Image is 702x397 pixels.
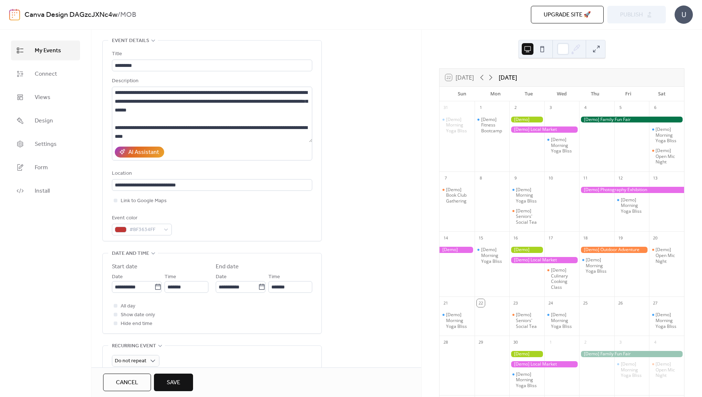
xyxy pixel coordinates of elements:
div: [Demo] Local Market [509,361,579,367]
div: 10 [547,174,555,182]
span: Date [216,273,227,281]
div: AI Assistant [128,148,159,157]
div: [Demo] Open Mic Night [649,361,684,378]
div: [Demo] Morning Yoga Bliss [544,312,580,329]
span: Do not repeat [115,356,146,366]
div: 12 [616,174,624,182]
div: [Demo] Seniors' Social Tea [516,312,541,329]
span: Connect [35,70,57,79]
span: Cancel [116,378,138,387]
div: [Demo] Morning Yoga Bliss [614,361,649,378]
div: 30 [512,338,520,346]
div: [Demo] Family Fun Fair [579,351,684,357]
div: 14 [442,234,450,242]
a: Connect [11,64,80,84]
div: 31 [442,104,450,112]
div: 3 [547,104,555,112]
a: Form [11,158,80,177]
span: Install [35,187,50,196]
span: Recurring event [112,342,156,351]
div: [Demo] Morning Yoga Bliss [649,126,684,144]
a: Install [11,181,80,201]
div: 28 [442,338,450,346]
div: Mon [479,87,512,101]
span: Form [35,163,48,172]
a: Cancel [103,374,151,391]
div: [Demo] Morning Yoga Bliss [475,247,510,264]
b: / [117,8,120,22]
div: 27 [651,299,659,307]
div: Fri [612,87,645,101]
div: 9 [512,174,520,182]
div: 22 [477,299,485,307]
div: 15 [477,234,485,242]
div: 11 [581,174,589,182]
div: [Demo] Photography Exhibition [439,247,475,253]
span: Upgrade site 🚀 [544,11,591,19]
div: [Demo] Culinary Cooking Class [544,267,580,290]
div: [Demo] Morning Yoga Bliss [509,187,544,204]
div: [Demo] Fitness Bootcamp [481,117,507,134]
div: [Demo] Open Mic Night [656,247,681,264]
div: 23 [512,299,520,307]
div: 4 [651,338,659,346]
div: Sat [645,87,678,101]
div: 5 [616,104,624,112]
div: 21 [442,299,450,307]
div: [Demo] Book Club Gathering [446,187,472,204]
span: #BF3634FF [129,226,160,234]
div: [Demo] Morning Yoga Bliss [579,257,614,274]
div: [Demo] Morning Yoga Bliss [481,247,507,264]
span: My Events [35,46,61,55]
div: 6 [651,104,659,112]
div: [Demo] Fitness Bootcamp [475,117,510,134]
div: 1 [477,104,485,112]
div: 16 [512,234,520,242]
span: Link to Google Maps [121,197,167,205]
div: [Demo] Morning Yoga Bliss [446,312,472,329]
button: AI Assistant [115,147,164,158]
div: 18 [581,234,589,242]
div: [Demo] Morning Yoga Bliss [516,371,541,389]
span: Date and time [112,249,149,258]
div: 26 [616,299,624,307]
div: Event color [112,214,170,223]
div: [Demo] Gardening Workshop [509,117,544,123]
div: [Demo] Outdoor Adventure Day [579,247,649,253]
div: [Demo] Morning Yoga Bliss [649,312,684,329]
div: Wed [545,87,578,101]
div: [Demo] Open Mic Night [656,361,681,378]
div: [Demo] Open Mic Night [649,148,684,165]
div: [Demo] Morning Yoga Bliss [509,371,544,389]
div: Title [112,50,311,58]
div: Tue [512,87,545,101]
div: [Demo] Morning Yoga Bliss [551,312,577,329]
div: End date [216,262,239,271]
div: 25 [581,299,589,307]
div: [Demo] Local Market [509,126,579,133]
span: Save [167,378,180,387]
div: [Demo] Morning Yoga Bliss [586,257,611,274]
div: 24 [547,299,555,307]
span: Hide end time [121,320,152,328]
a: Views [11,87,80,107]
div: 1 [547,338,555,346]
div: [Demo] Local Market [509,257,579,263]
div: [Demo] Morning Yoga Bliss [551,137,577,154]
span: Time [268,273,280,281]
div: Description [112,77,311,86]
div: [Demo] Family Fun Fair [579,117,684,123]
div: [Demo] Morning Yoga Bliss [656,126,681,144]
div: 17 [547,234,555,242]
div: [Demo] Morning Yoga Bliss [614,197,649,214]
div: [Demo] Seniors' Social Tea [509,312,544,329]
div: [Demo] Seniors' Social Tea [509,208,544,225]
div: [Demo] Morning Yoga Bliss [621,361,646,378]
span: Design [35,117,53,125]
div: [Demo] Morning Yoga Bliss [621,197,646,214]
div: 29 [477,338,485,346]
a: Settings [11,134,80,154]
div: [Demo] Gardening Workshop [509,247,544,253]
a: Canva Design DAGzcJXNc4w [24,8,117,22]
b: MOB [120,8,136,22]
